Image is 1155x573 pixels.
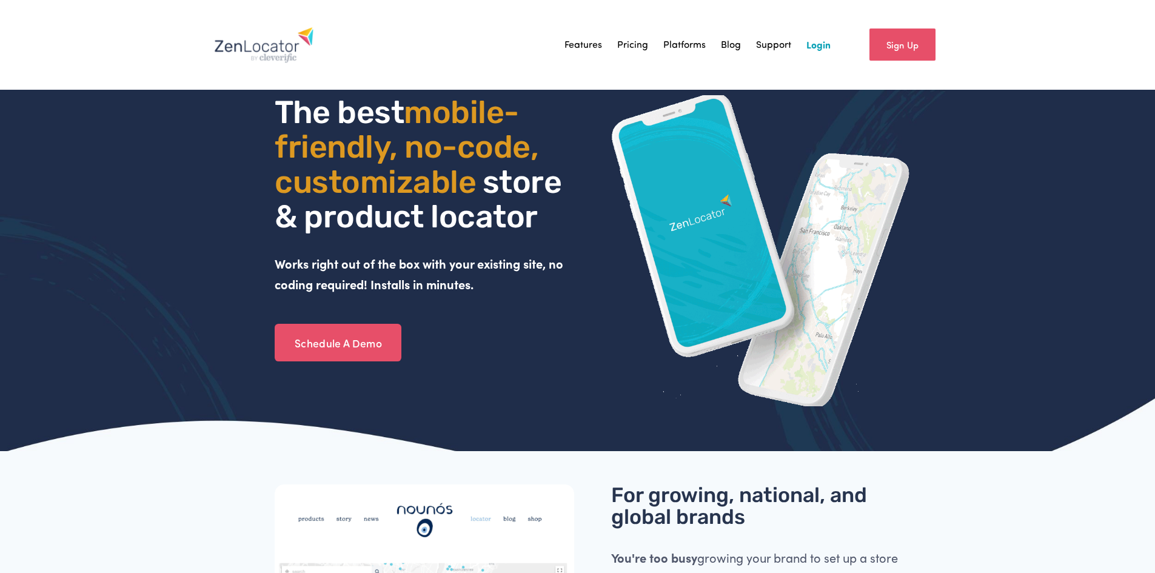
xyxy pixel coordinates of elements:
[611,95,911,406] img: ZenLocator phone mockup gif
[617,36,648,54] a: Pricing
[721,36,741,54] a: Blog
[214,27,314,63] img: Zenlocator
[806,36,831,54] a: Login
[275,255,566,292] strong: Works right out of the box with your existing site, no coding required! Installs in minutes.
[611,549,697,566] strong: You're too busy
[275,93,404,131] span: The best
[611,483,872,529] span: For growing, national, and global brands
[275,163,568,235] span: store & product locator
[663,36,706,54] a: Platforms
[564,36,602,54] a: Features
[275,93,545,200] span: mobile- friendly, no-code, customizable
[275,324,401,361] a: Schedule A Demo
[756,36,791,54] a: Support
[869,28,936,61] a: Sign Up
